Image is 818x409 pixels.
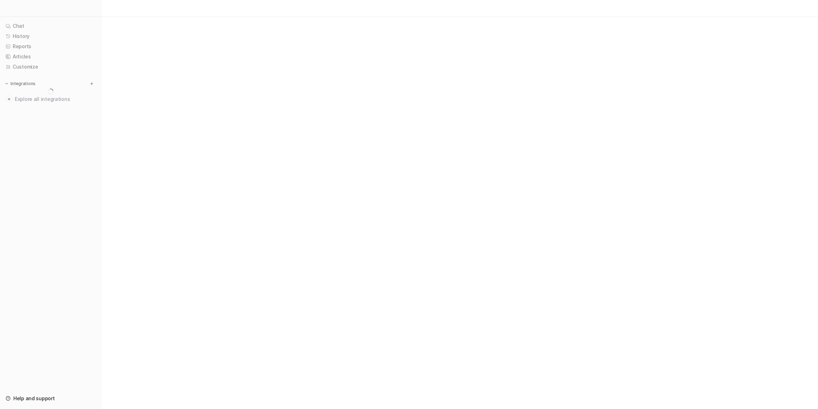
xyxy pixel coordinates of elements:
[3,94,98,104] a: Explore all integrations
[3,62,98,72] a: Customize
[3,394,98,403] a: Help and support
[6,96,13,103] img: explore all integrations
[4,81,9,86] img: expand menu
[3,31,98,41] a: History
[11,81,36,87] p: Integrations
[89,81,94,86] img: menu_add.svg
[3,80,38,87] button: Integrations
[3,41,98,51] a: Reports
[3,21,98,31] a: Chat
[15,94,95,105] span: Explore all integrations
[3,52,98,62] a: Articles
